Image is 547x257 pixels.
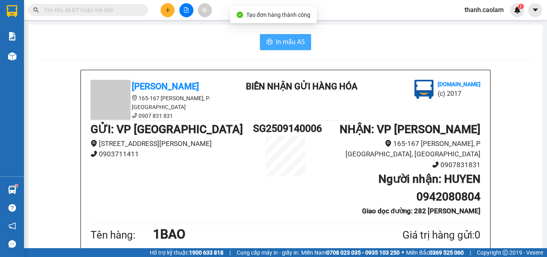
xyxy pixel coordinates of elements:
[198,3,212,17] button: aim
[90,227,153,243] div: Tên hàng:
[364,227,481,243] div: Giá trị hàng gửi: 0
[514,6,521,14] img: icon-new-feature
[406,248,464,257] span: Miền Bắc
[326,249,400,256] strong: 0708 023 035 - 0935 103 250
[132,95,137,101] span: environment
[44,6,139,14] input: Tìm tên, số ĐT hoặc mã đơn
[161,3,175,17] button: plus
[90,94,235,111] li: 165-167 [PERSON_NAME], P. [GEOGRAPHIC_DATA]
[90,123,243,136] b: GỬI : VP [GEOGRAPHIC_DATA]
[67,30,110,37] b: [DOMAIN_NAME]
[15,184,18,187] sup: 1
[378,172,481,203] b: Người nhận : HUYEN 0942080804
[90,111,235,120] li: 0907 831 831
[189,249,223,256] strong: 1900 633 818
[402,251,404,254] span: ⚪️
[438,81,481,87] b: [DOMAIN_NAME]
[438,89,481,99] li: (c) 2017
[266,38,273,46] span: printer
[318,160,481,170] li: 0907831831
[10,52,45,89] b: [PERSON_NAME]
[7,5,17,17] img: logo-vxr
[8,240,16,248] span: message
[301,248,400,257] span: Miền Nam
[90,150,97,157] span: phone
[432,161,439,168] span: phone
[90,140,97,147] span: environment
[237,248,299,257] span: Cung cấp máy in - giấy in:
[67,38,110,48] li: (c) 2017
[276,37,305,47] span: In mẫu A5
[153,224,364,244] h1: 1BAO
[165,7,171,13] span: plus
[229,248,231,257] span: |
[8,204,16,212] span: question-circle
[470,248,471,257] span: |
[8,52,16,61] img: warehouse-icon
[179,3,193,17] button: file-add
[246,81,358,91] b: BIÊN NHẬN GỬI HÀNG HÓA
[385,140,392,147] span: environment
[318,138,481,160] li: 165-167 [PERSON_NAME], P [GEOGRAPHIC_DATA], [GEOGRAPHIC_DATA]
[33,7,39,13] span: search
[532,6,539,14] span: caret-down
[260,34,311,50] button: printerIn mẫu A5
[8,222,16,230] span: notification
[518,4,524,9] sup: 1
[87,10,106,29] img: logo.jpg
[246,12,310,18] span: Tạo đơn hàng thành công
[132,113,137,118] span: phone
[340,123,481,136] b: NHẬN : VP [PERSON_NAME]
[528,3,542,17] button: caret-down
[183,7,189,13] span: file-add
[458,5,510,15] span: thanh.caolam
[503,250,508,255] span: copyright
[8,186,16,194] img: warehouse-icon
[90,149,253,160] li: 0903711411
[414,80,434,99] img: logo.jpg
[202,7,207,13] span: aim
[429,249,464,256] strong: 0369 525 060
[90,138,253,149] li: [STREET_ADDRESS][PERSON_NAME]
[132,81,199,91] b: [PERSON_NAME]
[362,207,481,215] b: Giao dọc đường: 282 [PERSON_NAME]
[519,4,522,9] span: 1
[8,32,16,40] img: solution-icon
[237,12,243,18] span: check-circle
[253,121,318,136] h1: SG2509140006
[52,12,77,77] b: BIÊN NHẬN GỬI HÀNG HÓA
[150,248,223,257] span: Hỗ trợ kỹ thuật:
